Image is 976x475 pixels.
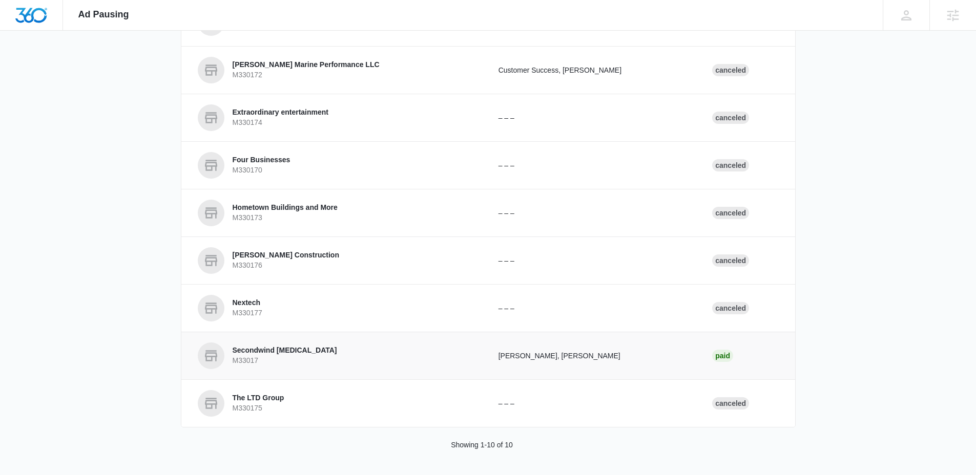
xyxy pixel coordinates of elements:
[198,390,474,417] a: The LTD GroupM330175
[233,346,337,356] p: Secondwind [MEDICAL_DATA]
[233,393,284,403] p: The LTD Group
[198,295,474,321] a: NextechM330177
[233,250,339,261] p: [PERSON_NAME] Construction
[233,60,380,70] p: [PERSON_NAME] Marine Performance LLC
[233,118,329,128] p: M330174
[233,308,262,318] p: M330177
[712,64,749,76] div: Canceled
[451,440,513,450] p: Showing 1-10 of 10
[499,65,688,76] p: Customer Success, [PERSON_NAME]
[233,213,338,223] p: M330173
[233,203,338,213] p: Hometown Buildings and More
[198,200,474,226] a: Hometown Buildings and MoreM330173
[233,261,339,271] p: M330176
[198,57,474,83] a: [PERSON_NAME] Marine Performance LLCM330172
[233,356,337,366] p: M33017
[499,208,688,219] p: – – –
[499,398,688,409] p: – – –
[198,342,474,369] a: Secondwind [MEDICAL_DATA]M33017
[233,155,290,165] p: Four Businesses
[712,254,749,267] div: Canceled
[499,351,688,361] p: [PERSON_NAME], [PERSON_NAME]
[233,70,380,80] p: M330172
[233,403,284,414] p: M330175
[198,152,474,179] a: Four BusinessesM330170
[712,397,749,409] div: Canceled
[78,9,129,20] span: Ad Pausing
[499,303,688,314] p: – – –
[499,113,688,123] p: – – –
[499,255,688,266] p: – – –
[712,159,749,171] div: Canceled
[198,247,474,274] a: [PERSON_NAME] ConstructionM330176
[712,112,749,124] div: Canceled
[233,165,290,176] p: M330170
[712,302,749,314] div: Canceled
[198,104,474,131] a: Extraordinary entertainmentM330174
[712,350,733,362] div: Paid
[233,298,262,308] p: Nextech
[233,107,329,118] p: Extraordinary entertainment
[499,160,688,171] p: – – –
[712,207,749,219] div: Canceled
